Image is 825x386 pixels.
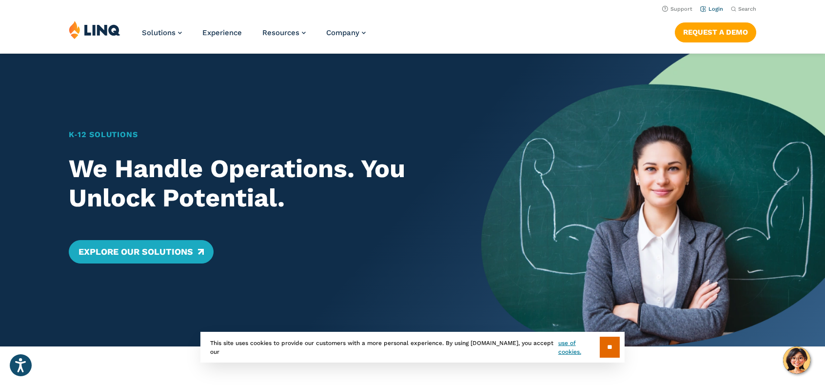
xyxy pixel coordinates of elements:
span: Solutions [142,28,176,37]
a: Support [662,6,692,12]
a: Company [326,28,366,37]
img: LINQ | K‑12 Software [69,20,120,39]
a: Experience [202,28,242,37]
span: Company [326,28,359,37]
nav: Primary Navigation [142,20,366,53]
a: Explore Our Solutions [69,240,214,264]
img: Home Banner [481,54,825,346]
a: Login [700,6,723,12]
a: Resources [262,28,306,37]
div: This site uses cookies to provide our customers with a more personal experience. By using [DOMAIN... [200,332,625,363]
span: Resources [262,28,299,37]
button: Hello, have a question? Let’s chat. [783,346,810,374]
a: use of cookies. [558,339,600,356]
nav: Button Navigation [675,20,756,42]
h1: K‑12 Solutions [69,129,448,141]
a: Request a Demo [675,22,756,42]
h2: We Handle Operations. You Unlock Potential. [69,154,448,213]
a: Solutions [142,28,182,37]
span: Search [738,6,756,12]
button: Open Search Bar [731,5,756,13]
